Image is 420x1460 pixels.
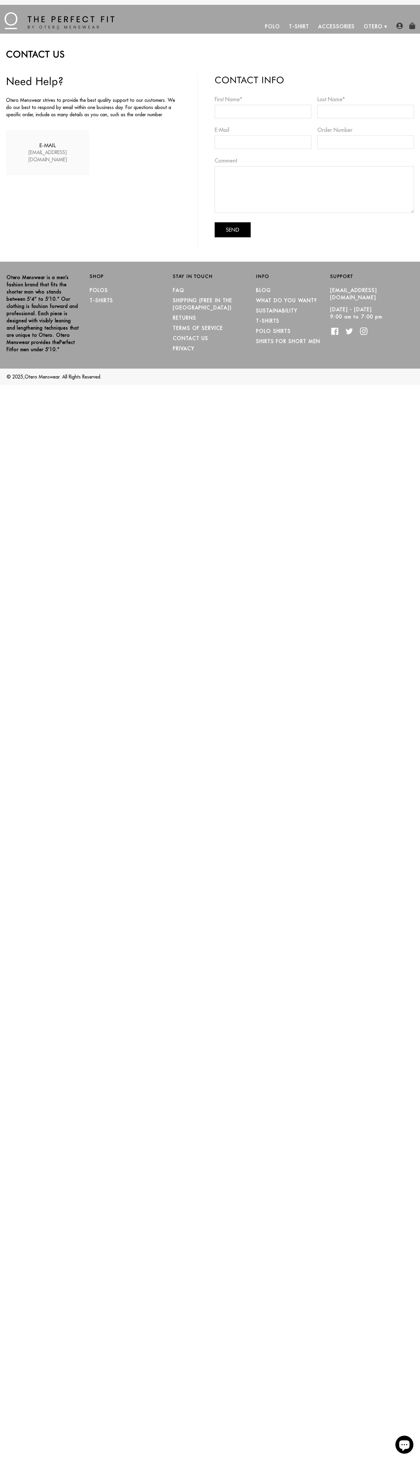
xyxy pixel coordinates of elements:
p: Otero Menswear is a men’s fashion brand that fits the shorter man who stands between 5’4” to 5’10... [7,274,81,353]
a: Polo Shirts [256,328,291,334]
h2: Support [330,274,413,279]
p: [DATE] - [DATE] 9:00 am to 7:00 pm [330,306,404,320]
a: T-Shirt [285,19,314,34]
button: Send [215,222,251,237]
a: PRIVACY [173,345,194,351]
a: FAQ [173,287,184,293]
a: Polos [90,287,108,293]
img: The Perfect Fit - by Otero Menswear - Logo [5,12,114,29]
a: CONTACT US [173,335,208,341]
a: [EMAIL_ADDRESS][DOMAIN_NAME] [330,287,377,300]
h2: Stay in Touch [173,274,247,279]
h4: Need Help? [6,75,182,87]
a: T-Shirts [256,318,279,324]
label: Last Name* [317,95,414,103]
label: Order Number [317,126,414,134]
h2: E-mail [11,142,85,149]
a: Polo [261,19,285,34]
a: SHIPPING (Free in the [GEOGRAPHIC_DATA]) [173,297,232,311]
a: TERMS OF SERVICE [173,325,223,331]
a: T-Shirts [90,297,113,303]
h2: Contact info [215,75,414,85]
p: © 2025, . All Rights Reserved. [7,373,413,380]
a: What Do You Want? [256,297,317,303]
p: Otero Menswear strives to provide the best quality support to our customers. We do our best to re... [6,96,182,118]
label: E-Mail [215,126,311,134]
img: user-account-icon.png [396,23,403,29]
label: Comment [215,157,414,165]
a: Otero [359,19,387,34]
h2: Info [256,274,330,279]
h2: Shop [90,274,164,279]
inbox-online-store-chat: Shopify online store chat [394,1436,415,1455]
a: Shirts for Short Men [256,338,320,344]
a: Otero Menswear [25,374,59,380]
a: Blog [256,287,271,293]
a: Accessories [314,19,359,34]
img: shopping-bag-icon.png [409,23,415,29]
h2: Contact Us [6,49,414,59]
label: First Name* [215,95,311,103]
strong: Perfect Fit [7,339,75,352]
a: Sustainability [256,308,298,314]
a: [EMAIL_ADDRESS][DOMAIN_NAME] [29,149,67,163]
a: RETURNS [173,315,196,321]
